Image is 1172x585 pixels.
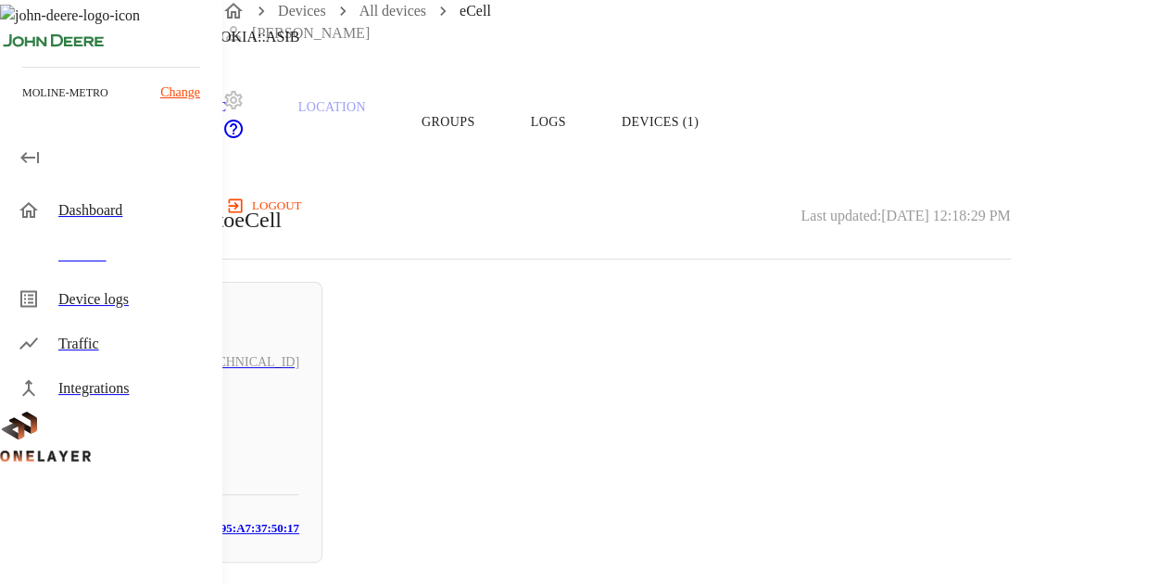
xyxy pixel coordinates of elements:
a: All devices [359,3,426,19]
span: Support Portal [222,127,245,143]
a: onelayer-support [222,127,245,143]
h3: 74:95:A7:37:50:17 [204,518,299,540]
button: logout [222,191,309,221]
h6: [TECHNICAL_ID] [197,352,299,373]
a: Devices [278,3,326,19]
a: logout [222,191,1172,221]
p: [PERSON_NAME] [252,22,370,45]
